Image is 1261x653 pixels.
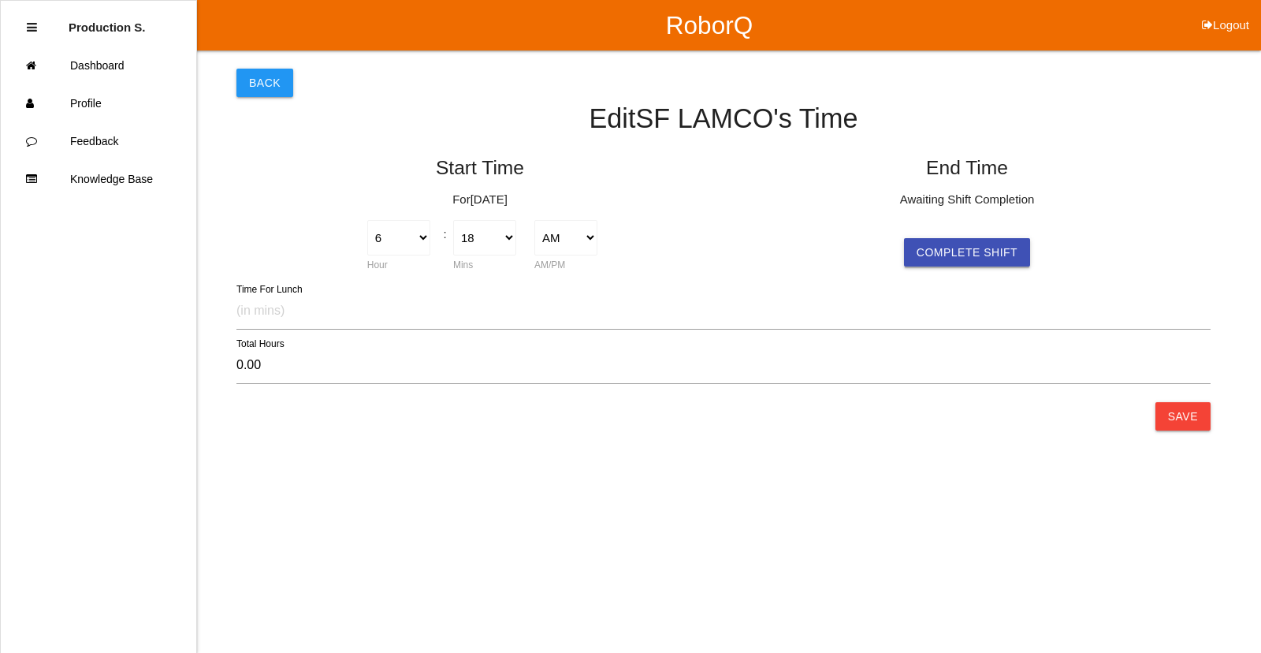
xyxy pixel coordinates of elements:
a: Knowledge Base [1,160,196,198]
label: Total Hours [236,337,285,351]
label: AM/PM [534,259,565,271]
label: Mins [453,259,473,271]
a: Dashboard [1,47,196,84]
p: For [DATE] [245,191,715,209]
label: Time For Lunch [236,282,303,297]
button: Save [1155,402,1211,431]
h5: End Time [732,157,1202,178]
input: (in mins) [236,293,1211,330]
h4: Edit SF LAMCO 's Time [236,104,1211,134]
h5: Start Time [245,157,715,178]
div: : [440,220,445,244]
a: Profile [1,84,196,122]
button: Back [236,69,293,97]
div: Close [27,9,37,47]
a: Feedback [1,122,196,160]
p: Awaiting Shift Completion [732,191,1202,209]
p: Production Shifts [69,9,146,34]
label: Hour [367,259,388,271]
button: Complete Shift [904,238,1030,267]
